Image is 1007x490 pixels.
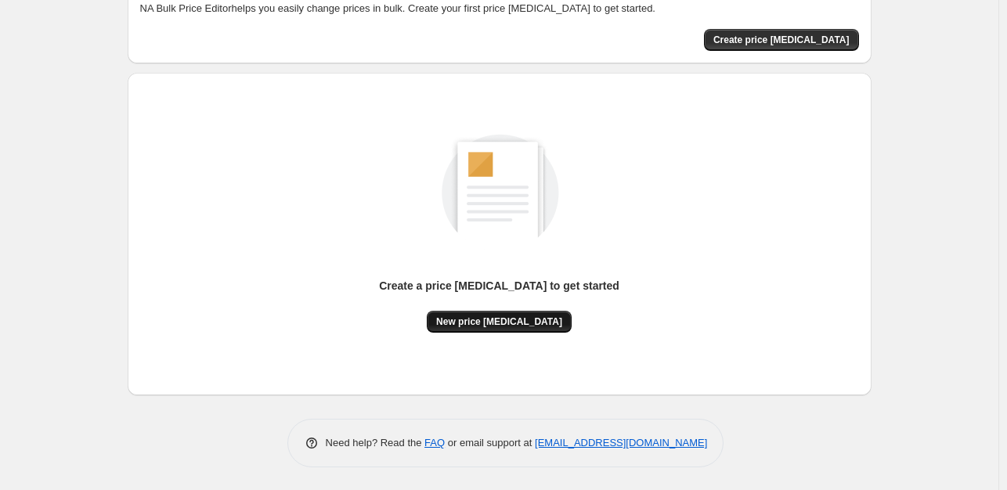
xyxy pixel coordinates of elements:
[427,311,572,333] button: New price [MEDICAL_DATA]
[713,34,850,46] span: Create price [MEDICAL_DATA]
[436,315,562,328] span: New price [MEDICAL_DATA]
[535,437,707,449] a: [EMAIL_ADDRESS][DOMAIN_NAME]
[445,437,535,449] span: or email support at
[326,437,425,449] span: Need help? Read the
[704,29,859,51] button: Create price change job
[379,278,619,294] p: Create a price [MEDICAL_DATA] to get started
[424,437,445,449] a: FAQ
[140,1,859,16] p: NA Bulk Price Editor helps you easily change prices in bulk. Create your first price [MEDICAL_DAT...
